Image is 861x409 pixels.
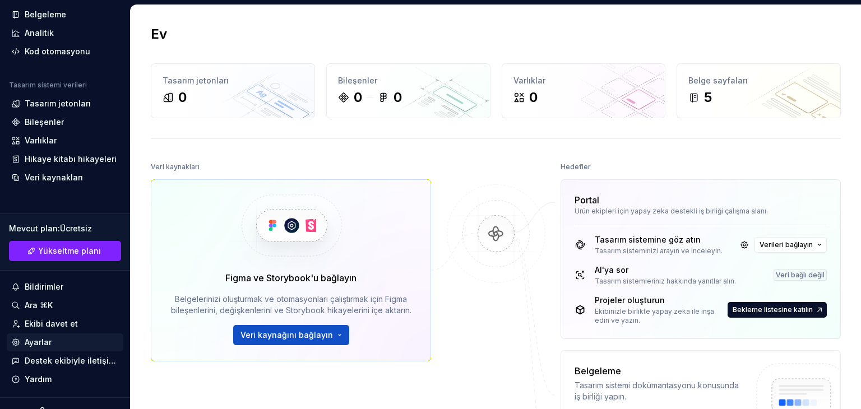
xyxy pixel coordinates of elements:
a: Ayarlar [7,333,123,351]
a: Veri kaynakları [7,169,123,187]
font: Tasarım jetonları [163,76,229,85]
font: Mevcut plan [9,224,58,233]
font: Varlıklar [513,76,545,85]
a: Ekibi davet et [7,315,123,333]
font: Varlıklar [25,136,57,145]
a: Analitik [7,24,123,42]
font: Tasarım sisteminizi arayın ve inceleyin. [595,247,723,255]
a: Varlıklar0 [502,63,666,118]
font: 0 [354,89,362,105]
font: Verileri bağlayın [760,240,813,249]
font: Ekibinizle birlikte yapay zeka ile inşa edin ve yazın. [595,307,714,324]
font: Figma ve Storybook'u bağlayın [225,272,357,283]
font: Ara ⌘K [25,300,53,310]
font: Ürün ekipleri için yapay zeka destekli iş birliği çalışma alanı. [575,207,768,215]
font: Veri kaynakları [25,173,83,182]
font: Hedefler [561,162,591,171]
font: Bileşenler [25,117,64,127]
font: 0 [529,89,538,105]
a: Bileşenler00 [326,63,490,118]
font: 5 [704,89,712,105]
font: Ayarlar [25,337,52,347]
button: Yardım [7,370,123,388]
a: Kod otomasyonu [7,43,123,61]
font: 0 [178,89,187,105]
font: Yükseltme planı [38,246,101,255]
font: Belgeleme [575,365,621,377]
font: Ev [151,26,167,42]
font: Bileşenler [338,76,377,85]
font: Ücretsiz [60,224,92,233]
font: 0 [394,89,402,105]
font: Yardım [25,374,52,384]
font: Destek ekibiyle iletişime geçin [25,356,145,365]
font: : [58,224,60,233]
font: Analitik [25,28,54,38]
font: Tasarım jetonları [25,99,91,108]
button: Destek ekibiyle iletişime geçin [7,352,123,370]
font: Veri bağlı değil [776,271,825,279]
button: Verileri bağlayın [754,237,827,253]
button: Veri kaynağını bağlayın [233,325,349,345]
font: Bildirimler [25,282,63,291]
a: Bileşenler [7,113,123,131]
button: Bekleme listesine katılın [728,302,827,318]
font: Projeler oluşturun [595,295,665,305]
font: Bekleme listesine katılın [733,305,813,314]
a: Belgeleme [7,6,123,24]
button: Yükseltme planı [9,241,121,261]
font: AI'ya sor [595,265,628,275]
a: Belge sayfaları5 [677,63,841,118]
a: Varlıklar [7,132,123,150]
a: Tasarım jetonları0 [151,63,315,118]
font: Ekibi davet et [25,319,78,328]
font: Tasarım sistemi verileri [9,81,87,89]
font: Hikaye kitabı hikayeleri [25,154,117,164]
font: Veri kaynağını bağlayın [240,330,333,340]
font: Tasarım sistemi dokümantasyonu konusunda iş birliği yapın. [575,380,739,401]
font: Portal [575,194,599,206]
font: Tasarım sistemine göz atın [595,235,701,244]
font: Belge sayfaları [688,76,748,85]
font: Veri kaynakları [151,162,200,171]
a: Hikaye kitabı hikayeleri [7,150,123,168]
font: Kod otomasyonu [25,47,90,56]
button: Bildirimler [7,278,123,296]
font: Belgeleme [25,10,66,19]
button: Ara ⌘K [7,296,123,314]
a: Tasarım jetonları [7,95,123,113]
font: Tasarım sistemleriniz hakkında yanıtlar alın. [595,277,736,285]
font: Belgelerinizi oluşturmak ve otomasyonları çalıştırmak için Figma bileşenlerini, değişkenlerini ve... [171,294,411,315]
